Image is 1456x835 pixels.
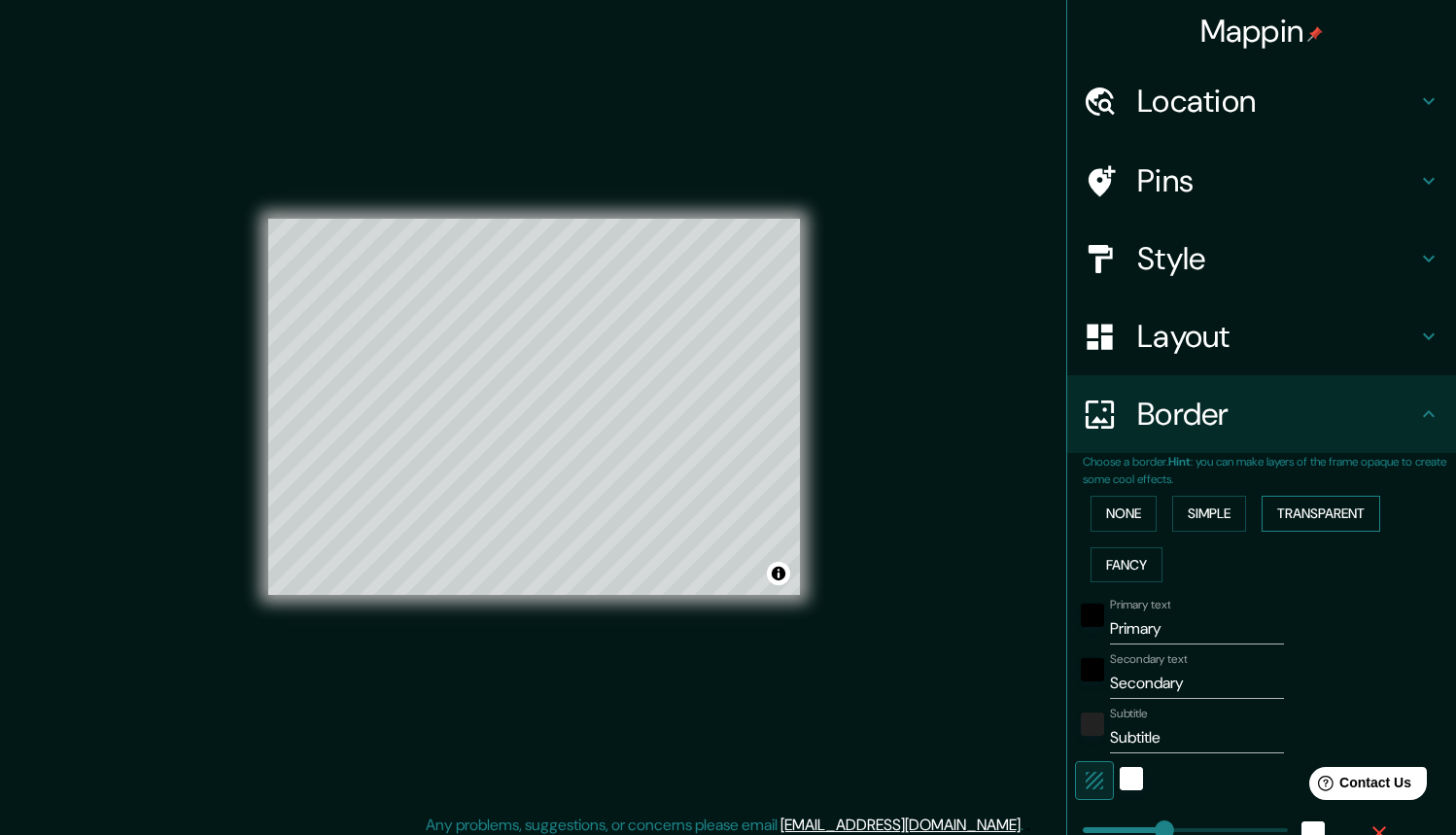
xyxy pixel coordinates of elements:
b: Hint [1168,454,1191,470]
button: Transparent [1262,496,1380,532]
button: black [1081,658,1104,681]
h4: Pins [1137,161,1417,200]
div: Pins [1067,142,1456,220]
button: color-222222 [1081,713,1104,736]
a: [EMAIL_ADDRESS][DOMAIN_NAME] [780,815,1021,835]
label: Secondary text [1110,651,1188,668]
p: Choose a border. : you can make layers of the frame opaque to create some cool effects. [1083,453,1456,488]
label: Primary text [1110,597,1170,613]
h4: Border [1137,395,1417,434]
button: Fancy [1091,547,1162,583]
div: Location [1067,62,1456,140]
h4: Mappin [1200,12,1324,51]
h4: Style [1137,239,1417,278]
div: Style [1067,220,1456,297]
h4: Layout [1137,317,1417,356]
button: None [1091,496,1157,532]
button: Toggle attribution [767,562,790,585]
h4: Location [1137,82,1417,121]
div: Border [1067,375,1456,453]
div: Layout [1067,297,1456,375]
button: white [1120,767,1143,790]
img: pin-icon.png [1307,26,1323,42]
button: black [1081,604,1104,627]
label: Subtitle [1110,706,1148,722]
iframe: Help widget launcher [1283,759,1435,814]
button: Simple [1172,496,1246,532]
